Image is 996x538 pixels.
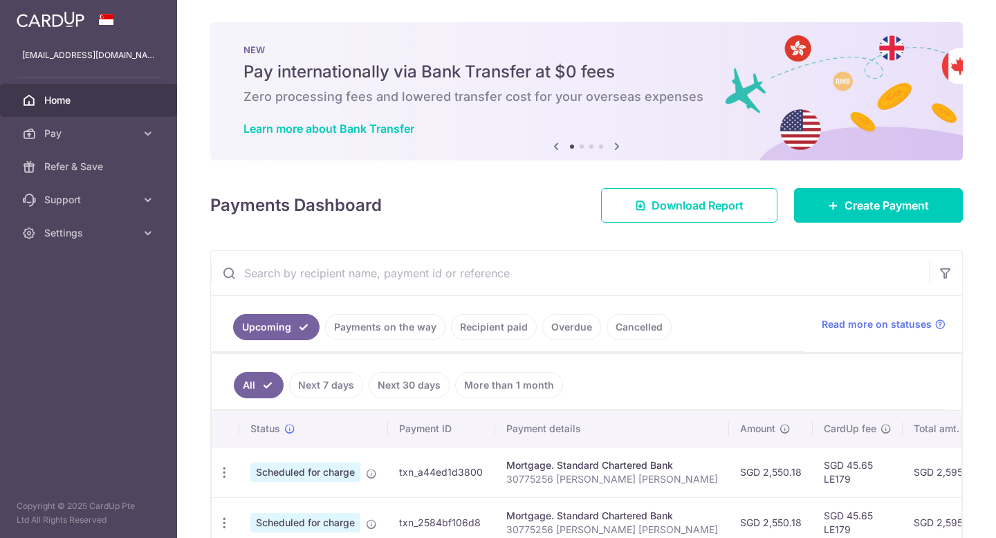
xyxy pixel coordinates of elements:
[289,372,363,398] a: Next 7 days
[455,372,563,398] a: More than 1 month
[44,93,136,107] span: Home
[243,89,930,105] h6: Zero processing fees and lowered transfer cost for your overseas expenses
[903,447,989,497] td: SGD 2,595.83
[813,447,903,497] td: SGD 45.65 LE179
[243,61,930,83] h5: Pay internationally via Bank Transfer at $0 fees
[211,251,929,295] input: Search by recipient name, payment id or reference
[210,193,382,218] h4: Payments Dashboard
[845,197,929,214] span: Create Payment
[914,422,959,436] span: Total amt.
[250,422,280,436] span: Status
[325,314,445,340] a: Payments on the way
[22,48,155,62] p: [EMAIL_ADDRESS][DOMAIN_NAME]
[369,372,450,398] a: Next 30 days
[243,122,414,136] a: Learn more about Bank Transfer
[250,463,360,482] span: Scheduled for charge
[506,509,718,523] div: Mortgage. Standard Chartered Bank
[495,411,729,447] th: Payment details
[210,22,963,160] img: Bank transfer banner
[44,127,136,140] span: Pay
[824,422,876,436] span: CardUp fee
[652,197,744,214] span: Download Report
[44,193,136,207] span: Support
[607,314,672,340] a: Cancelled
[388,411,495,447] th: Payment ID
[233,314,320,340] a: Upcoming
[822,317,932,331] span: Read more on statuses
[17,11,84,28] img: CardUp
[729,447,813,497] td: SGD 2,550.18
[740,422,775,436] span: Amount
[44,160,136,174] span: Refer & Save
[44,226,136,240] span: Settings
[542,314,601,340] a: Overdue
[451,314,537,340] a: Recipient paid
[794,188,963,223] a: Create Payment
[506,472,718,486] p: 30775256 [PERSON_NAME] [PERSON_NAME]
[506,523,718,537] p: 30775256 [PERSON_NAME] [PERSON_NAME]
[234,372,284,398] a: All
[506,458,718,472] div: Mortgage. Standard Chartered Bank
[243,44,930,55] p: NEW
[822,317,946,331] a: Read more on statuses
[250,513,360,532] span: Scheduled for charge
[601,188,777,223] a: Download Report
[388,447,495,497] td: txn_a44ed1d3800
